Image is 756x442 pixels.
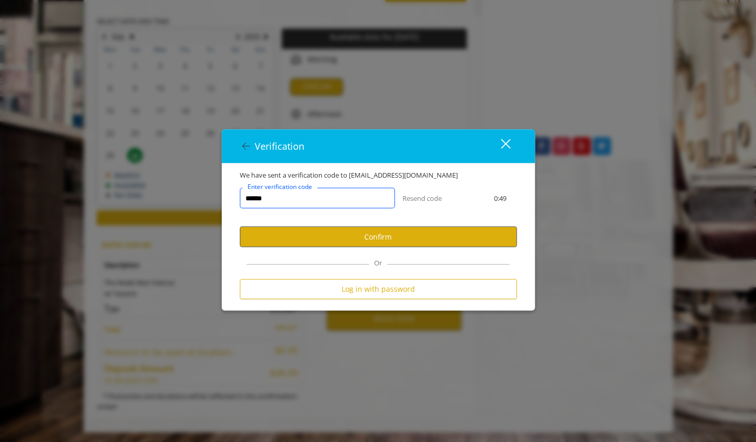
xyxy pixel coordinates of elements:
div: close dialog [489,138,510,154]
button: Confirm [240,227,517,247]
input: verificationCodeText [240,188,395,209]
span: Verification [255,139,304,152]
div: 0:49 [475,193,524,203]
button: Log in with password [240,279,517,299]
button: Resend code [403,193,442,203]
span: Or [369,258,387,267]
label: Enter verification code [242,182,317,192]
button: close dialog [482,135,517,156]
div: We have sent a verification code to [EMAIL_ADDRESS][DOMAIN_NAME] [232,169,524,180]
